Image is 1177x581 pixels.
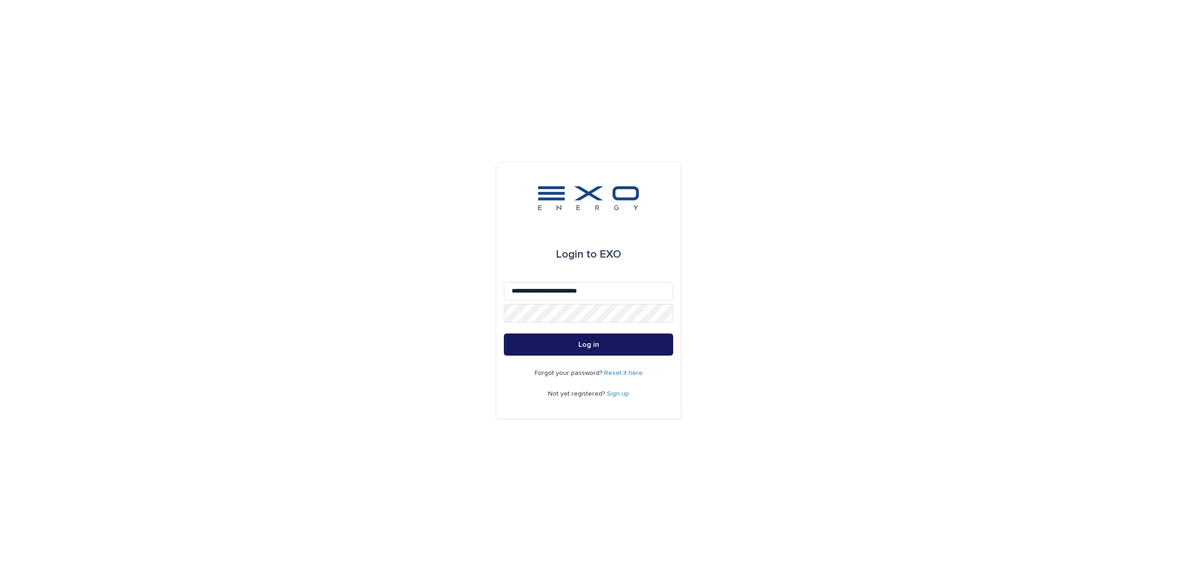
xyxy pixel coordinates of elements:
span: Log in [578,341,599,348]
a: Reset it here [604,370,643,376]
button: Log in [504,334,673,356]
span: Forgot your password? [535,370,604,376]
span: Login to [556,249,597,260]
span: Not yet registered? [548,391,607,397]
img: FKS5r6ZBThi8E5hshIGi [536,184,641,212]
div: EXO [556,242,621,267]
a: Sign up [607,391,629,397]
